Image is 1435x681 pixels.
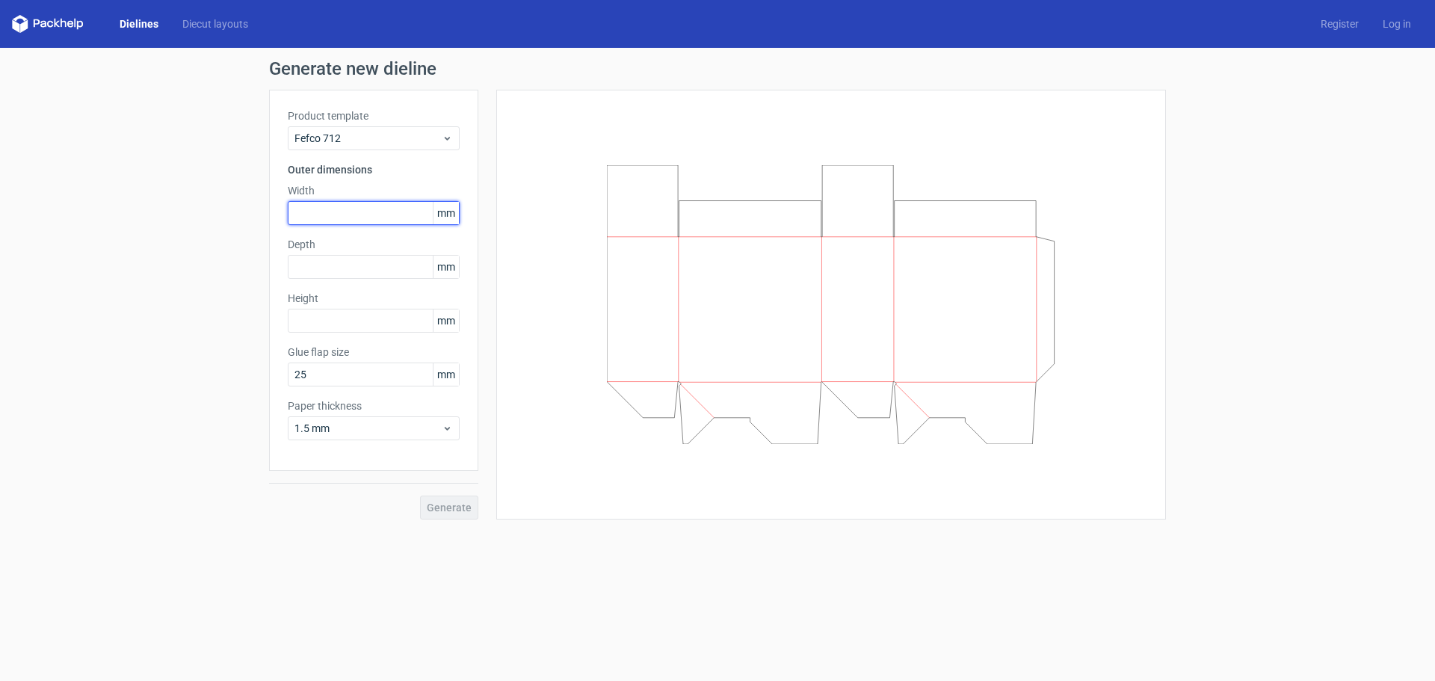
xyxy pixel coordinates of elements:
label: Height [288,291,460,306]
label: Glue flap size [288,345,460,360]
a: Log in [1371,16,1423,31]
span: Fefco 712 [294,131,442,146]
span: mm [433,202,459,224]
label: Width [288,183,460,198]
h1: Generate new dieline [269,60,1166,78]
label: Depth [288,237,460,252]
a: Register [1309,16,1371,31]
label: Paper thickness [288,398,460,413]
a: Diecut layouts [170,16,260,31]
span: 1.5 mm [294,421,442,436]
span: mm [433,309,459,332]
a: Dielines [108,16,170,31]
span: mm [433,256,459,278]
label: Product template [288,108,460,123]
span: mm [433,363,459,386]
h3: Outer dimensions [288,162,460,177]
